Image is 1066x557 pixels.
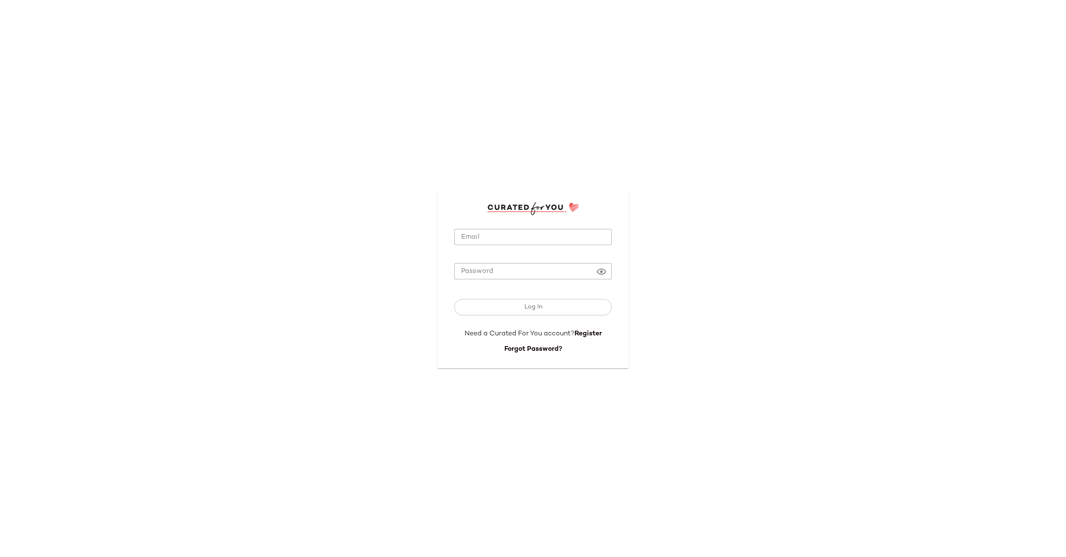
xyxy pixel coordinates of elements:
[574,330,602,338] a: Register
[465,330,574,338] span: Need a Curated For You account?
[454,299,612,315] button: Log In
[524,304,542,311] span: Log In
[504,346,562,353] a: Forgot Password?
[487,202,579,215] img: cfy_login_logo.DGdB1djN.svg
